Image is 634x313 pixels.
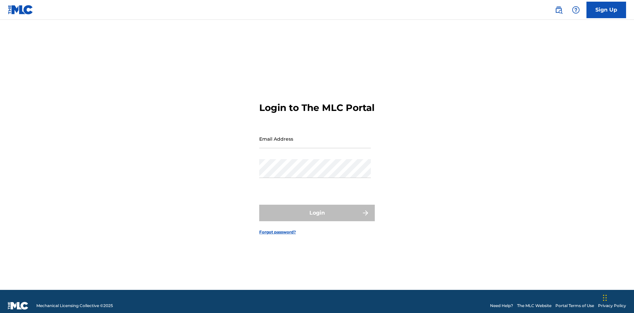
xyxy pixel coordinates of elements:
span: Mechanical Licensing Collective © 2025 [36,303,113,309]
img: search [555,6,563,14]
img: help [572,6,580,14]
a: Need Help? [490,303,513,309]
div: Drag [603,288,607,308]
div: Help [569,3,582,17]
a: Portal Terms of Use [555,303,594,309]
iframe: Chat Widget [601,281,634,313]
a: Privacy Policy [598,303,626,309]
a: Public Search [552,3,565,17]
a: Forgot password? [259,229,296,235]
a: Sign Up [586,2,626,18]
a: The MLC Website [517,303,551,309]
img: MLC Logo [8,5,33,15]
img: logo [8,302,28,310]
h3: Login to The MLC Portal [259,102,374,114]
